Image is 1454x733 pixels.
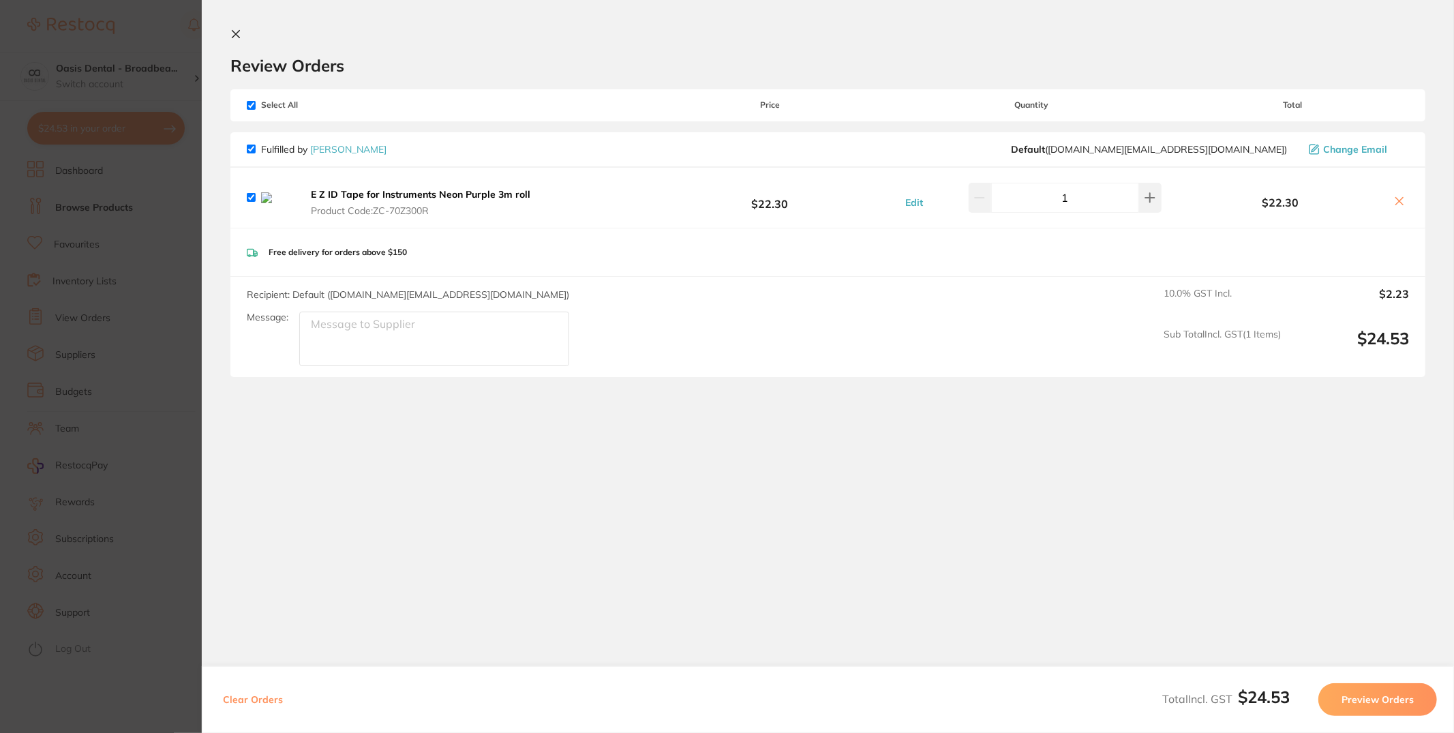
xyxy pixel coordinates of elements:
[261,192,296,203] img: YzNtM2Z2Mw
[1177,196,1384,209] b: $22.30
[219,683,287,716] button: Clear Orders
[311,188,530,200] b: E Z ID Tape for Instruments Neon Purple 3m roll
[261,144,387,155] p: Fulfilled by
[307,188,543,217] button: E Z ID Tape for Instruments Neon Purple 3m roll Product Code:ZC-70Z300R
[1318,683,1437,716] button: Preview Orders
[230,55,1425,76] h2: Review Orders
[886,100,1177,110] span: Quantity
[1238,687,1290,707] b: $24.53
[247,312,288,323] label: Message:
[654,100,886,110] span: Price
[1011,143,1045,155] b: Default
[1011,144,1287,155] span: customer.care@henryschein.com.au
[310,143,387,155] a: [PERSON_NAME]
[1177,100,1409,110] span: Total
[1164,329,1281,366] span: Sub Total Incl. GST ( 1 Items)
[1305,143,1409,155] button: Change Email
[654,185,886,210] b: $22.30
[1162,692,1290,706] span: Total Incl. GST
[269,248,407,257] p: Free delivery for orders above $150
[247,100,383,110] span: Select All
[1164,288,1281,318] span: 10.0 % GST Incl.
[1292,329,1409,366] output: $24.53
[311,205,539,216] span: Product Code: ZC-70Z300R
[1292,288,1409,318] output: $2.23
[247,288,569,301] span: Recipient: Default ( [DOMAIN_NAME][EMAIL_ADDRESS][DOMAIN_NAME] )
[901,196,927,209] button: Edit
[1323,144,1387,155] span: Change Email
